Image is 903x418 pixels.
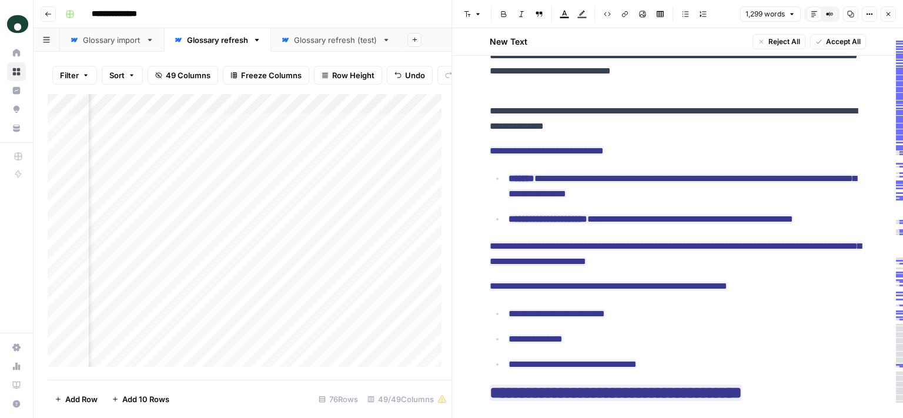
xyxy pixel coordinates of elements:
[826,36,861,47] span: Accept All
[164,28,271,52] a: Glossary refresh
[768,36,800,47] span: Reject All
[7,394,26,413] button: Help + Support
[148,66,218,85] button: 49 Columns
[102,66,143,85] button: Sort
[7,119,26,138] a: Your Data
[223,66,309,85] button: Freeze Columns
[405,69,425,81] span: Undo
[187,34,248,46] div: Glossary refresh
[7,62,26,81] a: Browse
[294,34,377,46] div: Glossary refresh (test)
[7,81,26,100] a: Insights
[387,66,433,85] button: Undo
[314,66,382,85] button: Row Height
[740,6,801,22] button: 1,299 words
[65,393,98,405] span: Add Row
[7,357,26,376] a: Usage
[60,28,164,52] a: Glossary import
[48,390,105,409] button: Add Row
[105,390,176,409] button: Add 10 Rows
[7,14,28,35] img: Oyster Logo
[745,9,785,19] span: 1,299 words
[166,69,210,81] span: 49 Columns
[109,69,125,81] span: Sort
[241,69,302,81] span: Freeze Columns
[314,390,363,409] div: 76 Rows
[332,69,374,81] span: Row Height
[752,34,805,49] button: Reject All
[7,9,26,39] button: Workspace: Oyster
[810,34,866,49] button: Accept All
[7,338,26,357] a: Settings
[52,66,97,85] button: Filter
[122,393,169,405] span: Add 10 Rows
[83,34,141,46] div: Glossary import
[7,44,26,62] a: Home
[7,376,26,394] a: Learning Hub
[363,390,451,409] div: 49/49 Columns
[490,36,527,48] h2: New Text
[60,69,79,81] span: Filter
[271,28,400,52] a: Glossary refresh (test)
[7,100,26,119] a: Opportunities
